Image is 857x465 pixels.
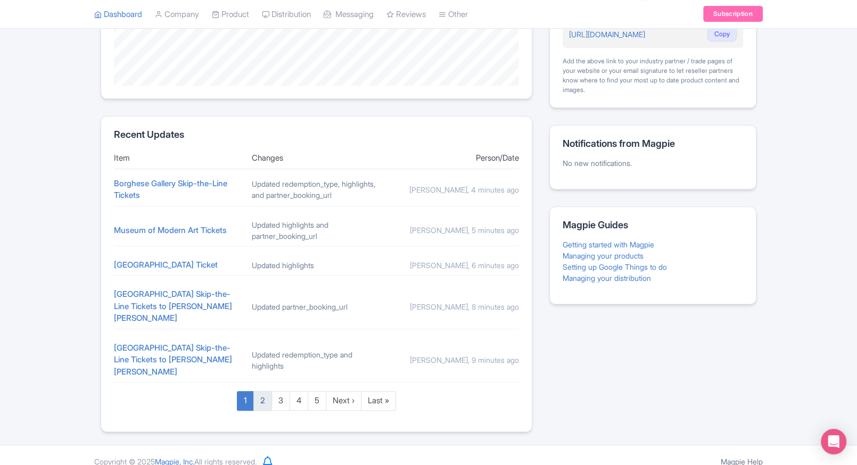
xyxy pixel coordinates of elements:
a: Managing your distribution [563,273,651,283]
a: Museum of Modern Art Tickets [114,225,227,235]
a: [GEOGRAPHIC_DATA] Skip-the-Line Tickets to [PERSON_NAME] [PERSON_NAME] [114,289,232,323]
a: Last » [361,391,396,411]
h2: Notifications from Magpie [563,138,743,149]
div: [PERSON_NAME], 5 minutes ago [390,225,519,236]
div: Item [114,152,243,164]
a: 1 [237,391,254,411]
div: Updated highlights and partner_booking_url [252,219,381,242]
div: Open Intercom Messenger [821,429,846,454]
a: [URL][DOMAIN_NAME] [569,30,645,39]
a: 4 [290,391,308,411]
button: Copy [707,27,737,41]
a: [GEOGRAPHIC_DATA] Skip-the-Line Tickets to [PERSON_NAME] [PERSON_NAME] [114,343,232,377]
div: [PERSON_NAME], 4 minutes ago [390,184,519,195]
a: 3 [271,391,290,411]
a: 2 [253,391,272,411]
div: Person/Date [390,152,519,164]
a: [GEOGRAPHIC_DATA] Ticket [114,260,218,270]
div: Updated redemption_type, highlights, and partner_booking_url [252,178,381,201]
a: Subscription [703,6,763,22]
div: Updated partner_booking_url [252,301,381,312]
h2: Magpie Guides [563,220,743,230]
div: Updated highlights [252,260,381,271]
a: Getting started with Magpie [563,240,654,249]
a: Next › [326,391,361,411]
div: [PERSON_NAME], 9 minutes ago [390,354,519,366]
a: Borghese Gallery Skip-the-Line Tickets [114,178,227,201]
div: [PERSON_NAME], 8 minutes ago [390,301,519,312]
a: Managing your products [563,251,644,260]
div: [PERSON_NAME], 6 minutes ago [390,260,519,271]
a: 5 [308,391,326,411]
div: Add the above link to your industry partner / trade pages of your website or your email signature... [563,56,743,95]
h2: Recent Updates [114,129,519,140]
div: Updated redemption_type and highlights [252,349,381,371]
p: No new notifications. [563,157,743,169]
a: Setting up Google Things to do [563,262,667,271]
div: Changes [252,152,381,164]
